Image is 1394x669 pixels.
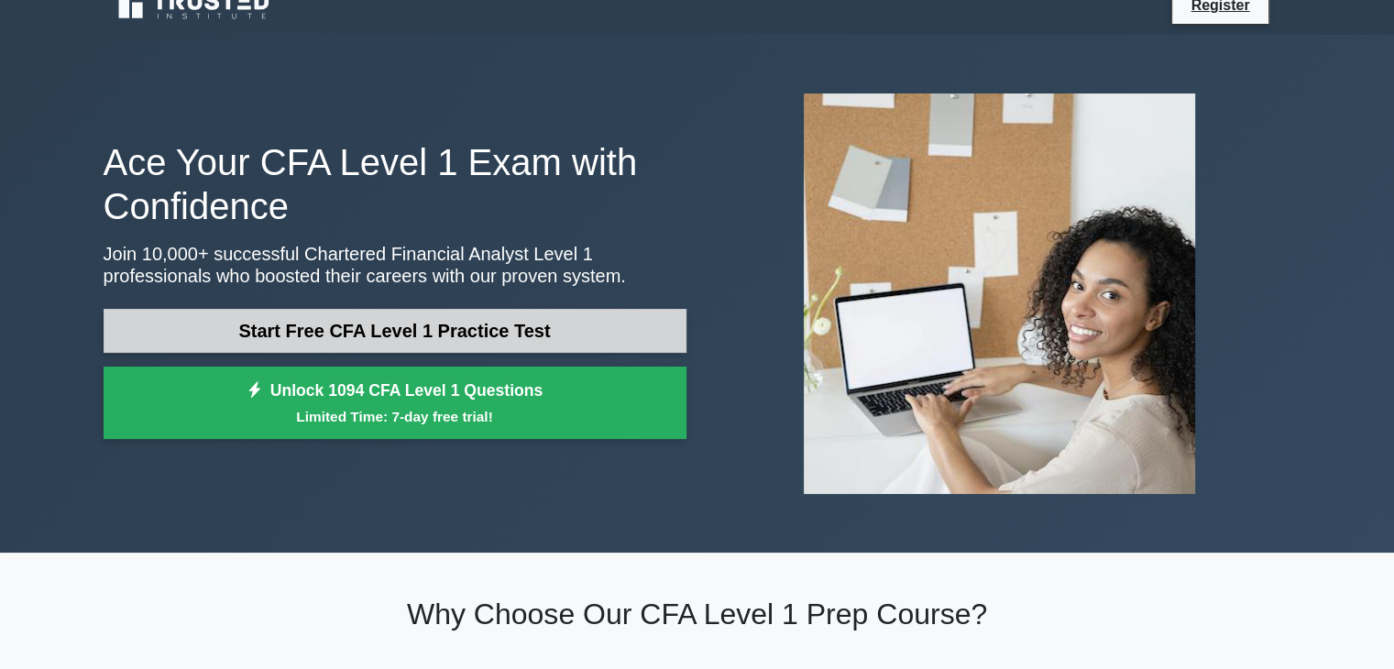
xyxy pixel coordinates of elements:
h1: Ace Your CFA Level 1 Exam with Confidence [104,140,686,228]
h2: Why Choose Our CFA Level 1 Prep Course? [104,597,1291,631]
p: Join 10,000+ successful Chartered Financial Analyst Level 1 professionals who boosted their caree... [104,243,686,287]
a: Start Free CFA Level 1 Practice Test [104,309,686,353]
a: Unlock 1094 CFA Level 1 QuestionsLimited Time: 7-day free trial! [104,367,686,440]
small: Limited Time: 7-day free trial! [126,406,664,427]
